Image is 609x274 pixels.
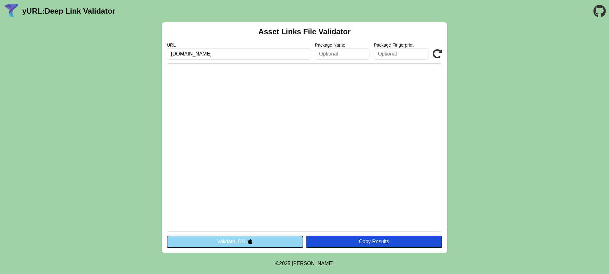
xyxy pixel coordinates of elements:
[292,261,334,266] a: Michael Ibragimchayev's Personal Site
[167,42,311,48] label: URL
[259,27,351,36] h2: Asset Links File Validator
[3,3,20,19] img: yURL Logo
[374,48,429,60] input: Optional
[167,236,303,248] button: Validate iOS
[306,236,442,248] button: Copy Results
[315,48,370,60] input: Optional
[315,42,370,48] label: Package Name
[309,239,439,245] div: Copy Results
[247,239,253,244] img: appleIcon.svg
[22,7,115,16] a: yURL:Deep Link Validator
[279,261,291,266] span: 2025
[374,42,429,48] label: Package Fingerprint
[167,48,311,60] input: Required
[275,253,333,274] footer: ©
